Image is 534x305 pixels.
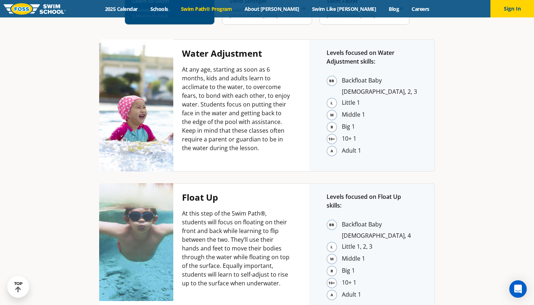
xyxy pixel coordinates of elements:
[509,280,527,298] div: Open Intercom Messenger
[383,5,405,12] a: Blog
[144,5,174,12] a: Schools
[342,289,417,301] li: Adult 1
[342,75,417,97] li: Backfloat Baby [DEMOGRAPHIC_DATA], 2, 3
[182,192,292,202] h4: Float Up
[342,241,417,253] li: Little 1, 2, 3
[342,145,417,157] li: Adult 1
[342,109,417,121] li: Middle 1
[327,48,417,66] p: Levels focused on Water Adjustment skills:
[182,209,292,288] p: At this step of the Swim Path®, students will focus on floating on their front and back while lea...
[342,97,417,109] li: Little 1
[98,5,144,12] a: 2025 Calendar
[174,5,238,12] a: Swim Path® Program
[405,5,436,12] a: Careers
[342,277,417,289] li: 10+ 1
[342,253,417,265] li: Middle 1
[327,192,417,210] p: Levels focused on Float Up skills:
[238,5,306,12] a: About [PERSON_NAME]
[182,65,292,152] p: At any age, starting as soon as 6 months, kids and adults learn to acclimate to the water, to ove...
[342,121,417,133] li: Big 1
[342,219,417,241] li: Backfloat Baby [DEMOGRAPHIC_DATA], 4
[182,48,292,59] h4: Water Adjustment
[306,5,383,12] a: Swim Like [PERSON_NAME]
[4,3,66,15] img: FOSS Swim School Logo
[14,281,23,293] div: TOP
[342,133,417,145] li: 10+ 1
[342,265,417,277] li: Big 1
